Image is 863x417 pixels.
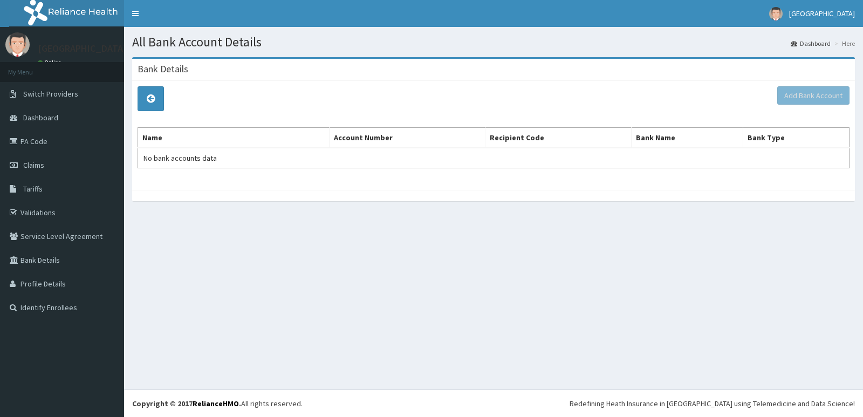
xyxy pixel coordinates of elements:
[769,7,783,20] img: User Image
[832,39,855,48] li: Here
[570,398,855,409] div: Redefining Heath Insurance in [GEOGRAPHIC_DATA] using Telemedicine and Data Science!
[329,128,485,148] th: Account Number
[485,128,631,148] th: Recipient Code
[143,153,217,163] span: No bank accounts data
[124,389,863,417] footer: All rights reserved.
[193,399,239,408] a: RelianceHMO
[38,59,64,66] a: Online
[23,113,58,122] span: Dashboard
[5,32,30,57] img: User Image
[23,89,78,99] span: Switch Providers
[789,9,855,18] span: [GEOGRAPHIC_DATA]
[631,128,743,148] th: Bank Name
[132,35,855,49] h1: All Bank Account Details
[138,64,188,74] h3: Bank Details
[23,160,44,170] span: Claims
[791,39,831,48] a: Dashboard
[38,44,127,53] p: [GEOGRAPHIC_DATA]
[777,86,850,105] button: Add Bank Account
[138,128,330,148] th: Name
[23,184,43,194] span: Tariffs
[743,128,849,148] th: Bank Type
[132,399,241,408] strong: Copyright © 2017 .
